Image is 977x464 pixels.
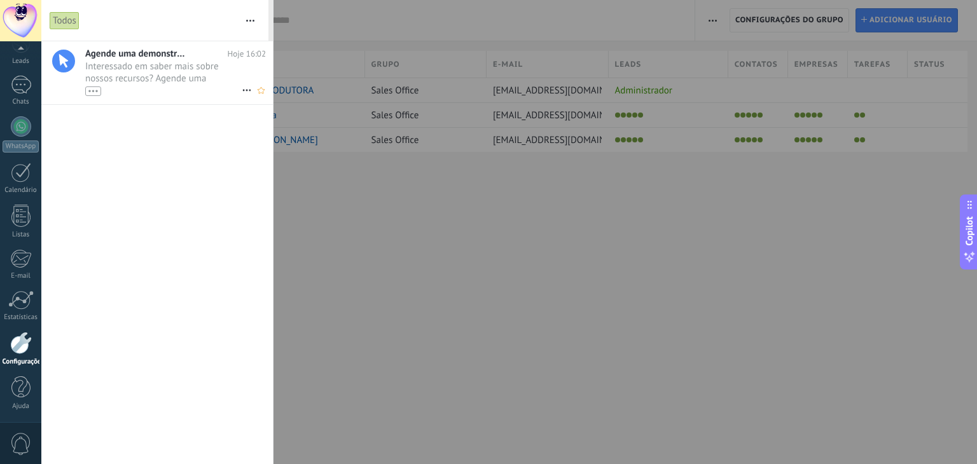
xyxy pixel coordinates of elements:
[3,98,39,106] div: Chats
[228,48,266,60] span: Hoje 16:02
[3,231,39,239] div: Listas
[85,48,187,60] span: Agende uma demonstração com um especialista!
[3,402,39,411] div: Ajuda
[50,11,80,30] div: Todos
[3,313,39,322] div: Estatísticas
[963,217,976,246] span: Copilot
[3,140,39,153] div: WhatsApp
[3,272,39,280] div: E-mail
[85,86,101,96] div: •••
[41,41,273,104] a: Agende uma demonstração com um especialista! Hoje 16:02 Interessado em saber mais sobre nossos re...
[3,186,39,194] div: Calendário
[3,57,39,65] div: Leads
[3,358,39,366] div: Configurações
[85,60,242,96] span: Interessado em saber mais sobre nossos recursos? Agende uma demonstração hoje mesmo!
